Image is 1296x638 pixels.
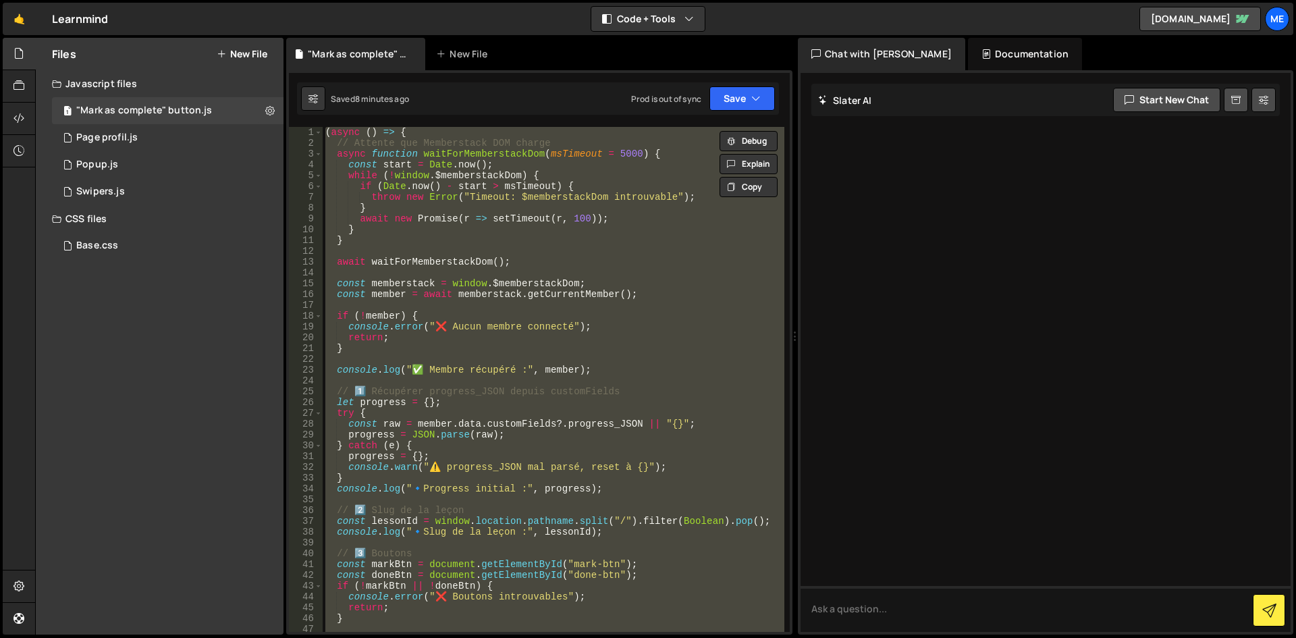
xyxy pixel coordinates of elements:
[76,159,118,171] div: Popup.js
[968,38,1082,70] div: Documentation
[355,93,409,105] div: 8 minutes ago
[289,181,323,192] div: 6
[217,49,267,59] button: New File
[52,97,283,124] div: 16075/45578.js
[289,505,323,516] div: 36
[289,192,323,203] div: 7
[289,354,323,365] div: 22
[818,94,872,107] h2: Slater AI
[289,321,323,332] div: 19
[289,451,323,462] div: 31
[52,11,108,27] div: Learnmind
[436,47,493,61] div: New File
[308,47,409,61] div: "Mark as complete" button.js
[289,375,323,386] div: 24
[76,132,138,144] div: Page profil.js
[289,159,323,170] div: 4
[289,386,323,397] div: 25
[289,149,323,159] div: 3
[289,419,323,429] div: 28
[3,3,36,35] a: 🤙
[289,570,323,581] div: 42
[289,213,323,224] div: 9
[591,7,705,31] button: Code + Tools
[289,224,323,235] div: 10
[289,408,323,419] div: 27
[289,483,323,494] div: 34
[36,205,283,232] div: CSS files
[289,516,323,527] div: 37
[1139,7,1261,31] a: [DOMAIN_NAME]
[52,151,283,178] div: 16075/43124.js
[289,257,323,267] div: 13
[289,602,323,613] div: 45
[331,93,409,105] div: Saved
[289,278,323,289] div: 15
[289,537,323,548] div: 39
[63,107,72,117] span: 1
[52,232,283,259] div: 16075/43463.css
[289,300,323,311] div: 17
[289,527,323,537] div: 38
[289,127,323,138] div: 1
[289,429,323,440] div: 29
[631,93,701,105] div: Prod is out of sync
[289,440,323,451] div: 30
[289,581,323,591] div: 43
[289,289,323,300] div: 16
[1265,7,1289,31] a: Me
[289,170,323,181] div: 5
[289,138,323,149] div: 2
[289,203,323,213] div: 8
[289,624,323,635] div: 47
[289,332,323,343] div: 20
[289,365,323,375] div: 23
[289,548,323,559] div: 40
[76,240,118,252] div: Base.css
[76,186,125,198] div: Swipers.js
[289,559,323,570] div: 41
[709,86,775,111] button: Save
[289,246,323,257] div: 12
[720,131,778,151] button: Debug
[289,462,323,473] div: 32
[289,613,323,624] div: 46
[76,105,212,117] div: "Mark as complete" button.js
[289,473,323,483] div: 33
[289,267,323,278] div: 14
[1113,88,1220,112] button: Start new chat
[289,311,323,321] div: 18
[720,154,778,174] button: Explain
[52,47,76,61] h2: Files
[289,494,323,505] div: 35
[52,178,283,205] div: 16075/43439.js
[798,38,965,70] div: Chat with [PERSON_NAME]
[289,343,323,354] div: 21
[289,235,323,246] div: 11
[52,124,283,151] div: 16075/43125.js
[289,591,323,602] div: 44
[720,177,778,197] button: Copy
[289,397,323,408] div: 26
[36,70,283,97] div: Javascript files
